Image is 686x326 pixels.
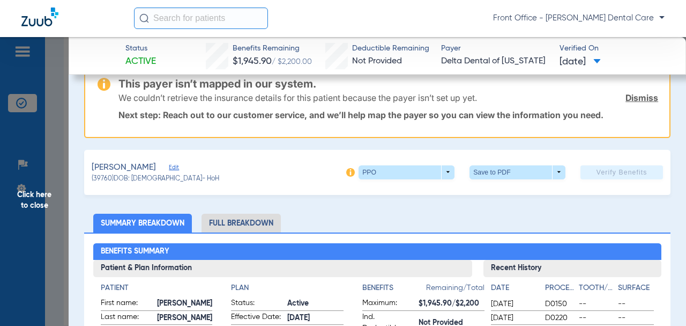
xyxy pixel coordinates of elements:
[272,58,312,66] span: / $2,200.00
[101,282,212,294] h4: Patient
[579,313,614,323] span: --
[618,313,653,323] span: --
[93,214,192,233] li: Summary Breakdown
[441,43,550,54] span: Payer
[346,168,355,177] img: info-icon
[233,43,312,54] span: Benefits Remaining
[231,311,284,324] span: Effective Date:
[491,313,536,323] span: [DATE]
[426,282,484,298] span: Remaining/Total
[545,282,575,298] app-breakdown-title: Procedure
[352,57,402,66] span: Not Provided
[483,260,661,277] h3: Recent History
[545,299,575,309] span: D0150
[545,313,575,323] span: D0220
[362,282,426,294] h4: Benefits
[579,282,614,298] app-breakdown-title: Tooth/Quad
[92,175,219,184] span: (39760) DOB: [DEMOGRAPHIC_DATA] - HoH
[560,55,601,69] span: [DATE]
[231,282,344,294] h4: Plan
[139,13,149,23] img: Search Icon
[362,282,426,298] app-breakdown-title: Benefits
[231,298,284,310] span: Status:
[92,161,156,175] span: [PERSON_NAME]
[101,311,153,324] span: Last name:
[202,214,281,233] li: Full Breakdown
[134,8,268,29] input: Search for patients
[618,299,653,309] span: --
[560,43,668,54] span: Verified On
[491,282,536,294] h4: Date
[359,165,454,179] button: PPO
[632,274,686,326] iframe: Chat Widget
[579,282,614,294] h4: Tooth/Quad
[157,313,212,324] span: [PERSON_NAME]
[441,55,550,68] span: Delta Dental of [US_STATE]
[21,8,58,26] img: Zuub Logo
[233,56,272,66] span: $1,945.90
[491,299,536,309] span: [DATE]
[287,313,344,324] span: [DATE]
[101,298,153,310] span: First name:
[579,299,614,309] span: --
[169,164,178,174] span: Edit
[545,282,575,294] h4: Procedure
[625,92,658,103] a: Dismiss
[491,282,536,298] app-breakdown-title: Date
[493,13,665,24] span: Front Office - [PERSON_NAME] Dental Care
[98,78,110,91] img: warning-icon
[618,282,653,298] app-breakdown-title: Surface
[157,298,212,309] span: [PERSON_NAME]
[125,43,156,54] span: Status
[125,55,156,68] span: Active
[93,243,661,260] h2: Benefits Summary
[118,92,477,103] p: We couldn’t retrieve the insurance details for this patient because the payer isn’t set up yet.
[469,165,565,179] button: Save to PDF
[118,110,658,120] p: Next step: Reach out to our customer service, and we’ll help map the payer so you can view the in...
[362,298,415,310] span: Maximum:
[618,282,653,294] h4: Surface
[287,298,344,309] span: Active
[419,298,484,309] span: $1,945.90/$2,200
[118,78,658,89] h3: This payer isn’t mapped in our system.
[93,260,472,277] h3: Patient & Plan Information
[352,43,429,54] span: Deductible Remaining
